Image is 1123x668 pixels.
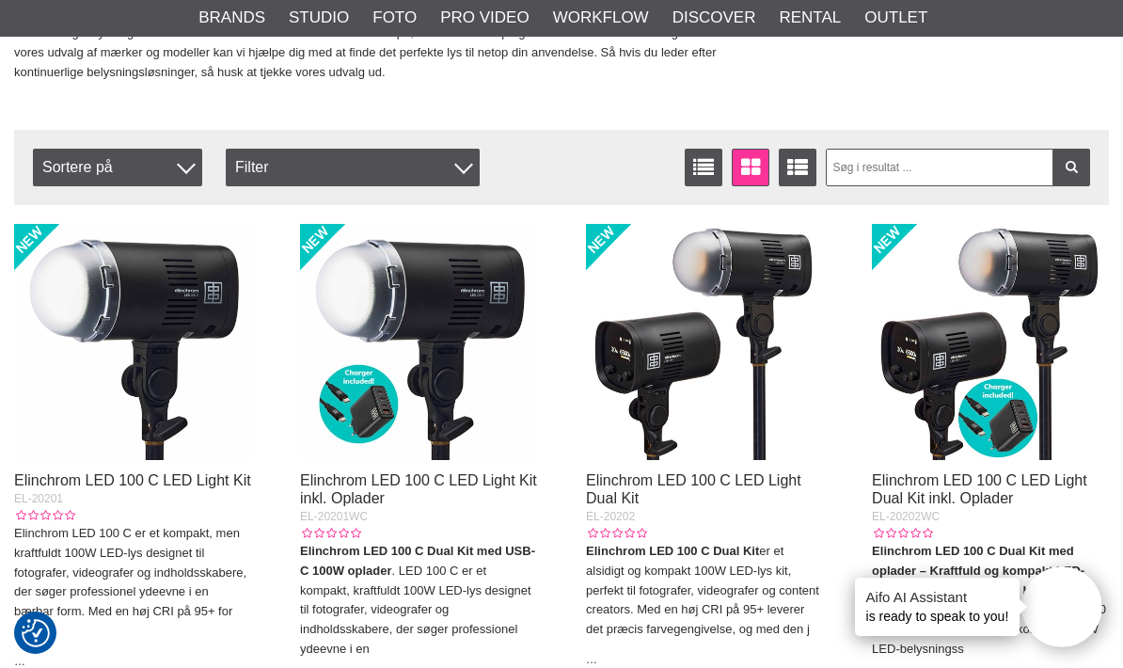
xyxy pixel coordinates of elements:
span: EL-20202 [586,510,635,523]
a: Udvid liste [779,149,816,186]
a: Outlet [864,6,927,30]
strong: Elinchrom LED 100 C Dual Kit med USB-C 100W oplader [300,544,535,578]
a: Discover [672,6,756,30]
img: Elinchrom LED 100 C LED Light Dual Kit [586,224,823,461]
a: Workflow [553,6,649,30]
a: … [14,655,25,668]
span: EL-20202WC [872,510,940,523]
img: Elinchrom LED 100 C LED Light Kit [14,224,251,461]
div: Kundebedømmelse: 0 [14,507,74,524]
div: Filter [226,149,480,186]
img: Revisit consent button [22,619,50,647]
p: Elinchrom LED 100 C er et kompakt, men kraftfuldt 100W LED-lys designet til fotografer, videograf... [14,524,251,642]
a: Brands [198,6,265,30]
strong: Elinchrom LED 100 C Dual Kit med oplader – Kraftfuld og kompakt LED-belysning med indbygget batte... [872,544,1092,616]
span: EL-20201WC [300,510,368,523]
span: Sortere på [33,149,202,186]
a: Pro Video [440,6,529,30]
a: Foto [372,6,417,30]
h4: Aifo AI Assistant [866,587,1009,607]
p: Kontinuerlig belysning er en fantastisk måde at få ensartede resultater på, uanset om du optager ... [14,24,736,82]
a: Vis liste [685,149,722,186]
a: Filtrer [1052,149,1090,186]
p: er et alsidigt og kompakt 100W LED-lys kit, perfekt til fotografer, videografer og content creato... [586,542,823,640]
a: … [586,653,597,666]
input: Søg i resultat ... [826,149,1090,186]
div: Kundebedømmelse: 0 [586,525,646,542]
span: EL-20201 [14,492,63,505]
p: . LED 100 C er et kompakt, kraftfuldt 100W LED-lys designet til fotografer, videografer og indhol... [300,542,537,660]
div: Kundebedømmelse: 0 [872,525,932,542]
a: Rental [779,6,841,30]
a: Elinchrom LED 100 C LED Light Dual Kit [586,472,801,506]
button: Samtykkepræferencer [22,616,50,650]
img: Elinchrom LED 100 C LED Light Dual Kit inkl. Oplader [872,224,1109,461]
a: Elinchrom LED 100 C LED Light Dual Kit inkl. Oplader [872,472,1087,506]
a: Elinchrom LED 100 C LED Light Kit inkl. Oplader [300,472,537,506]
a: Elinchrom LED 100 C LED Light Kit [14,472,251,488]
div: Kundebedømmelse: 0 [300,525,360,542]
p: . Elinchrom LED 100 C Dual Kit er et alsidigt og kompakt 100W LED-belysningss [872,542,1109,660]
a: Vinduevisning [732,149,769,186]
a: Studio [289,6,349,30]
strong: Elinchrom LED 100 C Dual Kit [586,544,759,558]
img: Elinchrom LED 100 C LED Light Kit inkl. Oplader [300,224,537,461]
div: is ready to speak to you! [855,578,1020,636]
